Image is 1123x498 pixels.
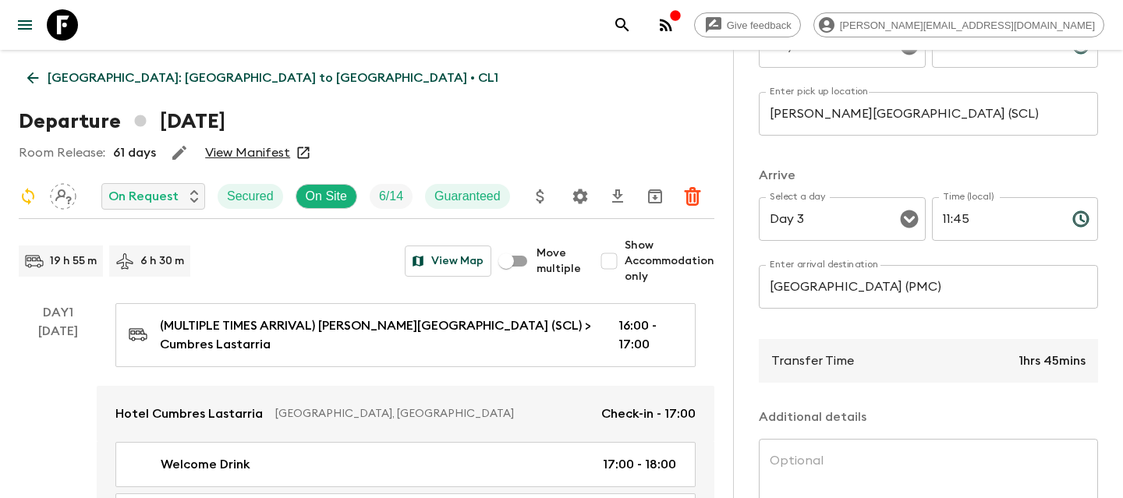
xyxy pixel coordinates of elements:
[434,187,501,206] p: Guaranteed
[108,187,179,206] p: On Request
[639,181,671,212] button: Archive (Completed, Cancelled or Unsynced Departures only)
[113,143,156,162] p: 61 days
[218,184,283,209] div: Secured
[601,404,696,423] p: Check-in - 17:00
[227,187,274,206] p: Secured
[140,253,184,269] p: 6 h 30 m
[115,442,696,487] a: Welcome Drink17:00 - 18:00
[19,62,507,94] a: [GEOGRAPHIC_DATA]: [GEOGRAPHIC_DATA] to [GEOGRAPHIC_DATA] • CL1
[160,316,593,354] p: (MULTIPLE TIMES ARRIVAL) [PERSON_NAME][GEOGRAPHIC_DATA] (SCL) > Cumbres Lastarria
[1018,351,1086,370] p: 1hrs 45mins
[898,208,920,230] button: Open
[525,181,556,212] button: Update Price, Early Bird Discount and Costs
[1065,203,1096,235] button: Choose time, selected time is 11:45 AM
[771,351,854,370] p: Transfer Time
[718,19,800,31] span: Give feedback
[48,69,498,87] p: [GEOGRAPHIC_DATA]: [GEOGRAPHIC_DATA] to [GEOGRAPHIC_DATA] • CL1
[115,303,696,367] a: (MULTIPLE TIMES ARRIVAL) [PERSON_NAME][GEOGRAPHIC_DATA] (SCL) > Cumbres Lastarria16:00 - 17:00
[607,9,638,41] button: search adventures
[97,386,714,442] a: Hotel Cumbres Lastarria[GEOGRAPHIC_DATA], [GEOGRAPHIC_DATA]Check-in - 17:00
[677,181,708,212] button: Delete
[275,406,589,422] p: [GEOGRAPHIC_DATA], [GEOGRAPHIC_DATA]
[602,181,633,212] button: Download CSV
[932,197,1060,241] input: hh:mm
[943,190,994,203] label: Time (local)
[831,19,1104,31] span: [PERSON_NAME][EMAIL_ADDRESS][DOMAIN_NAME]
[625,238,714,284] span: Show Accommodation only
[306,187,347,206] p: On Site
[770,190,825,203] label: Select a day
[19,187,37,206] svg: Sync Required - Changes detected
[50,253,97,269] p: 19 h 55 m
[50,188,76,200] span: Assign pack leader
[759,166,1098,185] p: Arrive
[296,184,357,209] div: On Site
[603,455,676,474] p: 17:00 - 18:00
[115,404,263,423] p: Hotel Cumbres Lastarria
[565,181,596,212] button: Settings
[379,187,403,206] p: 6 / 14
[19,143,105,162] p: Room Release:
[618,316,676,354] p: 16:00 - 17:00
[770,85,869,98] label: Enter pick up location
[537,245,581,277] span: Move multiple
[370,184,413,209] div: Trip Fill
[694,12,801,37] a: Give feedback
[759,408,1098,426] p: Additional details
[161,455,250,474] p: Welcome Drink
[19,303,97,322] p: Day 1
[405,245,491,277] button: View Map
[813,12,1104,37] div: [PERSON_NAME][EMAIL_ADDRESS][DOMAIN_NAME]
[770,258,879,271] label: Enter arrival destination
[9,9,41,41] button: menu
[205,145,290,161] a: View Manifest
[19,106,225,137] h1: Departure [DATE]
